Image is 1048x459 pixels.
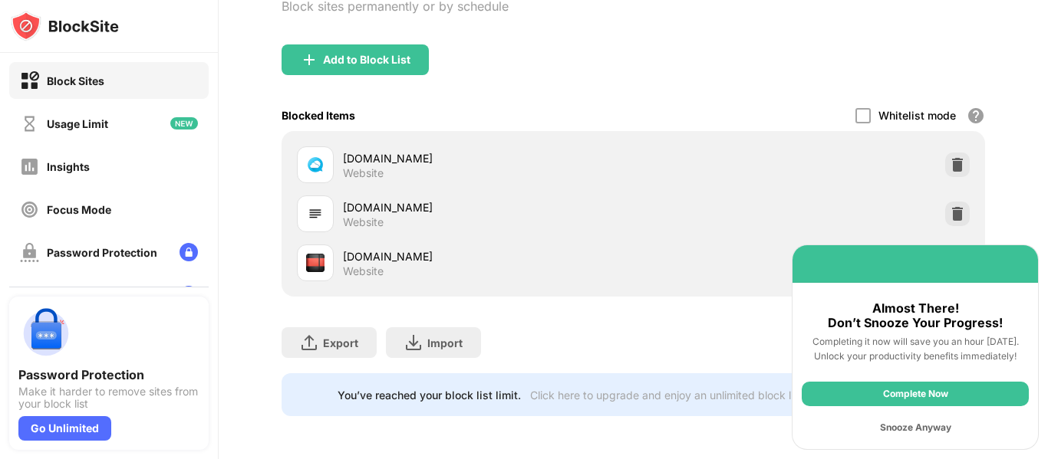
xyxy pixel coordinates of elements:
div: Usage Limit [47,117,108,130]
div: Block Sites [47,74,104,87]
div: [DOMAIN_NAME] [343,248,634,264]
img: focus-off.svg [20,200,39,219]
div: [DOMAIN_NAME] [343,199,634,215]
div: Whitelist mode [878,109,956,122]
img: time-usage-off.svg [20,114,39,133]
div: Password Protection [47,246,157,259]
div: [DOMAIN_NAME] [343,150,634,166]
img: lock-menu.svg [180,286,198,304]
img: lock-menu.svg [180,243,198,261]
div: Blocked Items [282,109,355,122]
img: favicons [306,254,325,272]
div: Insights [47,160,90,173]
div: Password Protection [18,367,199,382]
img: insights-off.svg [20,157,39,176]
img: favicons [306,205,325,223]
div: Website [343,264,384,278]
div: Import [427,336,463,349]
img: logo-blocksite.svg [11,11,119,41]
div: Click here to upgrade and enjoy an unlimited block list. [530,389,806,402]
div: You’ve reached your block list limit. [338,389,521,402]
div: Export [323,336,358,349]
img: new-icon.svg [170,117,198,130]
div: Completing it now will save you an hour [DATE]. Unlock your productivity benefits immediately! [802,334,1029,363]
div: Complete Now [802,382,1029,406]
div: Make it harder to remove sites from your block list [18,385,199,410]
div: Go Unlimited [18,416,111,441]
div: Almost There! Don’t Snooze Your Progress! [802,301,1029,330]
img: push-password-protection.svg [18,306,74,361]
img: customize-block-page-off.svg [20,286,39,305]
div: Snooze Anyway [802,415,1029,440]
img: password-protection-off.svg [20,243,39,262]
img: favicons [306,156,325,174]
div: Add to Block List [323,54,410,66]
div: Website [343,166,384,180]
div: Focus Mode [47,203,111,216]
img: block-on.svg [20,71,39,90]
div: Website [343,215,384,229]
